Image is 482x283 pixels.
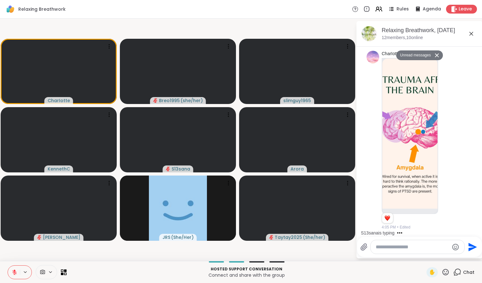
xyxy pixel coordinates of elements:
[382,59,438,209] img: image.png
[361,230,395,236] div: S13sana is typing
[384,216,391,221] button: Reactions: love
[465,240,479,254] button: Send
[367,51,379,63] img: https://sharewell-space-live.sfo3.digitaloceanspaces.com/user-generated/fd58755a-3f77-49e7-8929-f...
[463,269,474,275] span: Chat
[397,6,409,12] span: Rules
[396,50,432,61] button: Unread messages
[382,26,478,34] div: Relaxing Breathwork, [DATE]
[397,224,398,230] span: •
[180,97,203,104] span: ( she/her )
[400,224,410,230] span: Edited
[48,166,70,172] span: KennethC
[382,35,423,41] p: 12 members, 10 online
[70,272,423,278] p: Connect and share with the group
[382,224,396,230] span: 4:05 PM
[166,167,170,171] span: audio-muted
[459,6,472,12] span: Leave
[452,243,459,251] button: Emoji picker
[37,235,42,240] span: audio-muted
[283,97,311,104] span: slimguy1965
[303,234,325,240] span: ( She/her )
[43,234,80,240] span: [PERSON_NAME]
[382,213,393,223] div: Reaction list
[429,269,435,276] span: ✋
[149,176,207,241] img: JRS
[162,234,170,240] span: JRS
[171,234,194,240] span: ( She/Her )
[269,235,273,240] span: audio-muted
[423,6,441,12] span: Agenda
[172,166,190,172] span: S13sana
[376,244,449,250] textarea: Type your message
[70,266,423,272] p: Hosted support conversation
[382,51,400,57] a: CharIotte
[361,26,377,41] img: Relaxing Breathwork, Sep 08
[153,98,158,103] span: audio-muted
[5,4,16,14] img: ShareWell Logomark
[18,6,66,12] span: Relaxing Breathwork
[291,166,304,172] span: Arora
[48,97,70,104] span: CharIotte
[275,234,302,240] span: Taytay2025
[159,97,180,104] span: Breo1995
